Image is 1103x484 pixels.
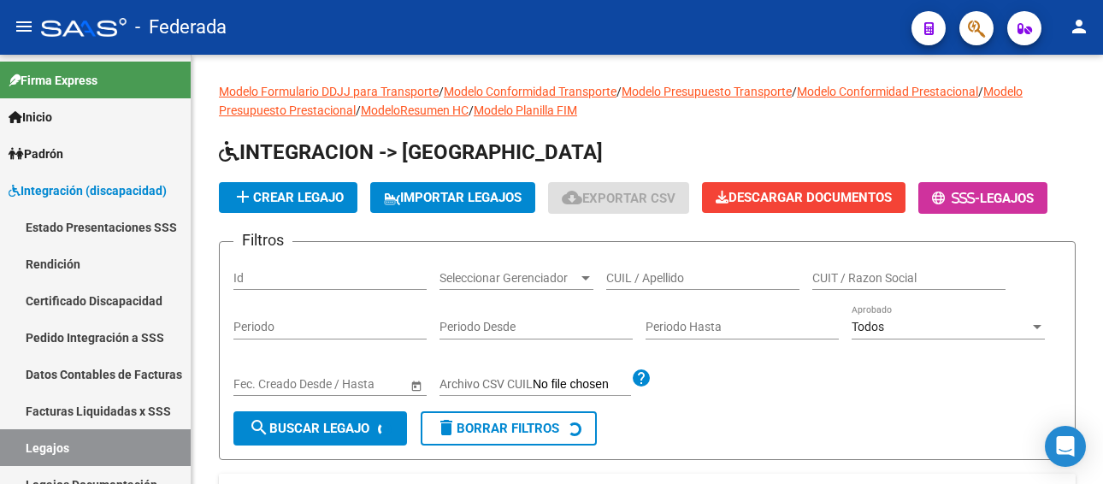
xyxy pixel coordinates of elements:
[918,182,1047,214] button: -Legajos
[716,190,892,205] span: Descargar Documentos
[135,9,227,46] span: - Federada
[797,85,978,98] a: Modelo Conformidad Prestacional
[310,377,394,392] input: Fecha fin
[444,85,616,98] a: Modelo Conformidad Transporte
[9,71,97,90] span: Firma Express
[370,182,535,213] button: IMPORTAR LEGAJOS
[436,417,457,438] mat-icon: delete
[233,377,296,392] input: Fecha inicio
[852,320,884,333] span: Todos
[219,85,439,98] a: Modelo Formulario DDJJ para Transporte
[702,182,905,213] button: Descargar Documentos
[233,228,292,252] h3: Filtros
[622,85,792,98] a: Modelo Presupuesto Transporte
[233,186,253,207] mat-icon: add
[14,16,34,37] mat-icon: menu
[233,411,407,446] button: Buscar Legajo
[233,190,344,205] span: Crear Legajo
[439,271,578,286] span: Seleccionar Gerenciador
[1069,16,1089,37] mat-icon: person
[932,191,980,206] span: -
[562,187,582,208] mat-icon: cloud_download
[384,190,522,205] span: IMPORTAR LEGAJOS
[474,103,577,117] a: Modelo Planilla FIM
[533,377,631,393] input: Archivo CSV CUIL
[1045,426,1086,467] div: Open Intercom Messenger
[9,108,52,127] span: Inicio
[407,376,425,394] button: Open calendar
[439,377,533,391] span: Archivo CSV CUIL
[9,181,167,200] span: Integración (discapacidad)
[219,140,603,164] span: INTEGRACION -> [GEOGRAPHIC_DATA]
[421,411,597,446] button: Borrar Filtros
[631,368,652,388] mat-icon: help
[219,182,357,213] button: Crear Legajo
[361,103,469,117] a: ModeloResumen HC
[9,145,63,163] span: Padrón
[249,417,269,438] mat-icon: search
[562,191,675,206] span: Exportar CSV
[249,421,369,436] span: Buscar Legajo
[548,182,689,214] button: Exportar CSV
[436,421,559,436] span: Borrar Filtros
[980,191,1034,206] span: Legajos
